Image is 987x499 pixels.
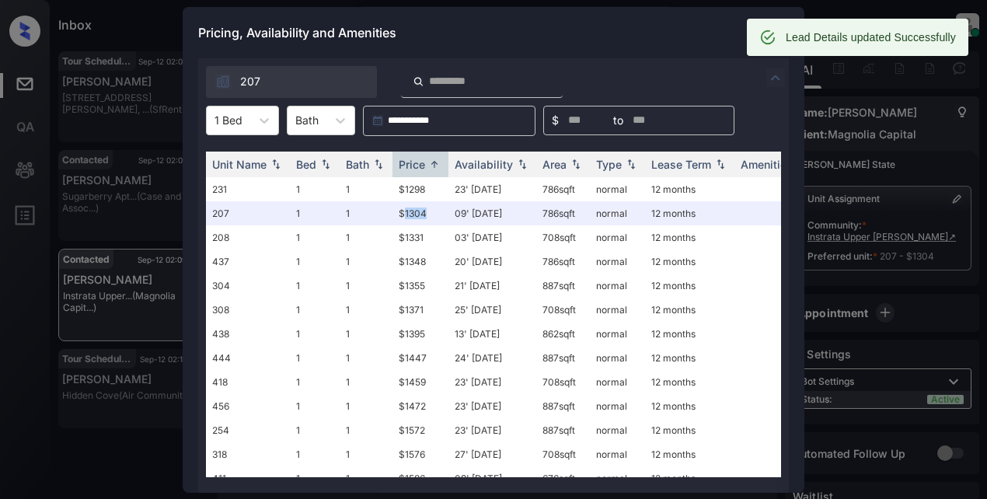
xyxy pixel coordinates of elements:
div: Lease Term [651,158,711,171]
img: sorting [268,159,284,169]
td: 207 [206,201,290,225]
div: Availability [455,158,513,171]
img: sorting [568,159,584,169]
td: 12 months [645,201,734,225]
td: 438 [206,322,290,346]
td: 786 sqft [536,177,590,201]
td: $1447 [392,346,448,370]
td: $1395 [392,322,448,346]
td: 887 sqft [536,274,590,298]
td: 887 sqft [536,418,590,442]
td: 1 [340,177,392,201]
td: normal [590,298,645,322]
img: sorting [713,159,728,169]
td: $1355 [392,274,448,298]
td: 1 [290,201,340,225]
td: 708 sqft [536,370,590,394]
td: 25' [DATE] [448,298,536,322]
td: 1 [290,177,340,201]
td: $1572 [392,418,448,442]
td: 1 [290,249,340,274]
td: 12 months [645,322,734,346]
td: $1304 [392,201,448,225]
td: 12 months [645,466,734,490]
td: 12 months [645,442,734,466]
td: 1 [340,370,392,394]
div: Pricing, Availability and Amenities [183,7,804,58]
td: 1 [340,201,392,225]
td: 21' [DATE] [448,274,536,298]
td: 304 [206,274,290,298]
td: 437 [206,249,290,274]
div: Bath [346,158,369,171]
td: normal [590,394,645,418]
div: Lead Details updated Successfully [786,23,956,51]
span: to [613,112,623,129]
td: 12 months [645,274,734,298]
td: 20' [DATE] [448,249,536,274]
td: 708 sqft [536,298,590,322]
td: 254 [206,418,290,442]
div: Area [542,158,567,171]
img: sorting [623,159,639,169]
td: normal [590,322,645,346]
td: 23' [DATE] [448,418,536,442]
td: 12 months [645,370,734,394]
img: sorting [371,159,386,169]
td: 1 [340,322,392,346]
td: normal [590,249,645,274]
td: 23' [DATE] [448,177,536,201]
td: $1472 [392,394,448,418]
td: normal [590,201,645,225]
td: 1 [340,249,392,274]
td: $1576 [392,442,448,466]
td: 23' [DATE] [448,394,536,418]
td: 1 [290,442,340,466]
td: 09' [DATE] [448,466,536,490]
td: normal [590,466,645,490]
td: 1 [340,298,392,322]
img: sorting [318,159,333,169]
td: 1 [290,298,340,322]
td: normal [590,274,645,298]
td: 13' [DATE] [448,322,536,346]
td: 1 [290,418,340,442]
td: 03' [DATE] [448,225,536,249]
td: 1 [290,370,340,394]
td: 27' [DATE] [448,442,536,466]
td: 786 sqft [536,249,590,274]
div: Bed [296,158,316,171]
td: 231 [206,177,290,201]
td: 887 sqft [536,346,590,370]
td: 1 [340,225,392,249]
td: 1 [340,394,392,418]
img: icon-zuma [413,75,424,89]
td: $1348 [392,249,448,274]
td: 1 [340,346,392,370]
td: 676 sqft [536,466,590,490]
td: 1 [340,274,392,298]
td: 1 [290,322,340,346]
td: normal [590,442,645,466]
td: 1 [340,466,392,490]
td: $1331 [392,225,448,249]
td: normal [590,177,645,201]
td: 418 [206,370,290,394]
td: 1 [340,418,392,442]
td: 12 months [645,225,734,249]
td: 862 sqft [536,322,590,346]
td: 12 months [645,298,734,322]
td: 456 [206,394,290,418]
td: 12 months [645,418,734,442]
td: 887 sqft [536,394,590,418]
td: normal [590,346,645,370]
td: $1371 [392,298,448,322]
td: 12 months [645,346,734,370]
td: 23' [DATE] [448,370,536,394]
td: $1298 [392,177,448,201]
td: 1 [290,466,340,490]
td: 708 sqft [536,225,590,249]
td: normal [590,225,645,249]
span: 207 [240,73,260,90]
td: 411 [206,466,290,490]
